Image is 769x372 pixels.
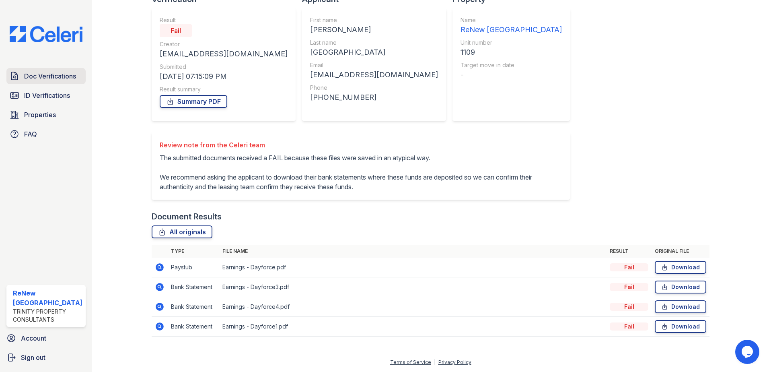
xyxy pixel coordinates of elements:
td: Paystub [168,258,219,277]
td: Earnings - Dayforce1.pdf [219,317,607,337]
div: Phone [310,84,438,92]
span: Properties [24,110,56,120]
a: Sign out [3,349,89,366]
div: | [434,359,436,365]
div: [PHONE_NUMBER] [310,92,438,103]
td: Earnings - Dayforce4.pdf [219,297,607,317]
div: Document Results [152,211,222,222]
span: Doc Verifications [24,71,76,81]
a: Account [3,330,89,346]
div: Result summary [160,85,288,93]
span: FAQ [24,129,37,139]
div: Fail [610,303,648,311]
div: Review note from the Celeri team [160,140,562,150]
a: Terms of Service [390,359,431,365]
iframe: chat widget [735,340,761,364]
a: Properties [6,107,86,123]
img: CE_Logo_Blue-a8612792a0a2168367f1c8372b55b34899dd931a85d93a1a3d3e32e68fde9ad4.png [3,26,89,42]
a: Privacy Policy [438,359,471,365]
div: Submitted [160,63,288,71]
div: Trinity Property Consultants [13,308,82,324]
div: 1109 [461,47,562,58]
div: Last name [310,39,438,47]
div: Target move in date [461,61,562,69]
a: Summary PDF [160,95,227,108]
th: File name [219,245,607,258]
div: [GEOGRAPHIC_DATA] [310,47,438,58]
div: ReNew [GEOGRAPHIC_DATA] [461,24,562,35]
div: Fail [160,24,192,37]
div: [EMAIL_ADDRESS][DOMAIN_NAME] [310,69,438,81]
div: First name [310,16,438,24]
a: Doc Verifications [6,68,86,84]
th: Result [607,245,652,258]
div: Creator [160,40,288,48]
div: Result [160,16,288,24]
a: Name ReNew [GEOGRAPHIC_DATA] [461,16,562,35]
div: [PERSON_NAME] [310,24,438,35]
div: Name [461,16,562,24]
div: Email [310,61,438,69]
span: Sign out [21,353,45,362]
th: Type [168,245,219,258]
td: Bank Statement [168,297,219,317]
div: Fail [610,322,648,331]
a: FAQ [6,126,86,142]
span: Account [21,333,46,343]
td: Bank Statement [168,277,219,297]
div: [DATE] 07:15:09 PM [160,71,288,82]
p: The submitted documents received a FAIL because these files were saved in an atypical way. We rec... [160,153,562,192]
div: Unit number [461,39,562,47]
div: ReNew [GEOGRAPHIC_DATA] [13,288,82,308]
a: ID Verifications [6,87,86,103]
a: All originals [152,225,212,238]
a: Download [655,320,706,333]
td: Earnings - Dayforce3.pdf [219,277,607,297]
a: Download [655,281,706,293]
div: Fail [610,263,648,271]
a: Download [655,300,706,313]
div: Fail [610,283,648,291]
span: ID Verifications [24,91,70,100]
th: Original file [652,245,709,258]
td: Bank Statement [168,317,219,337]
div: [EMAIL_ADDRESS][DOMAIN_NAME] [160,48,288,60]
a: Download [655,261,706,274]
td: Earnings - Dayforce.pdf [219,258,607,277]
div: - [461,69,562,81]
